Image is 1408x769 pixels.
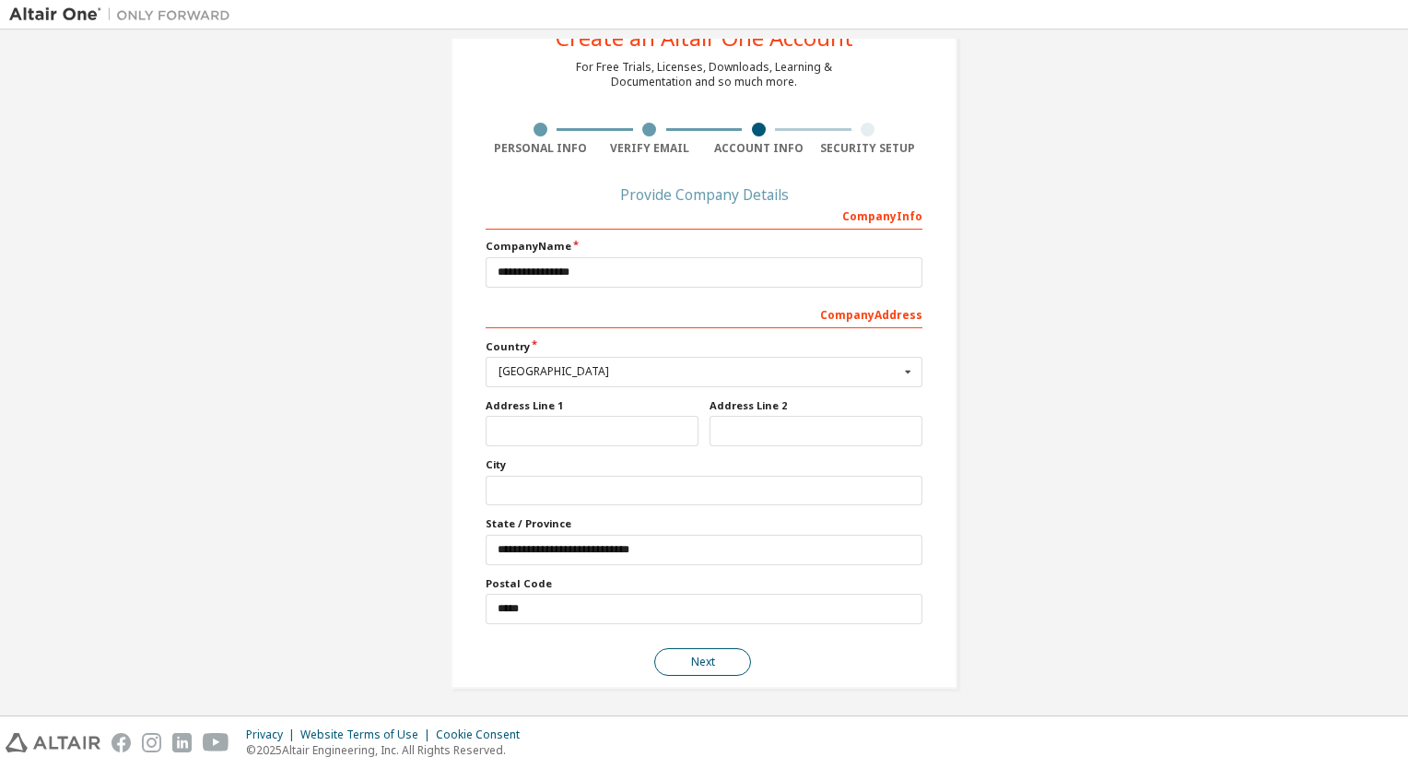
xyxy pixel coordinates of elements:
[486,339,922,354] label: Country
[486,398,698,413] label: Address Line 1
[172,733,192,752] img: linkedin.svg
[576,60,832,89] div: For Free Trials, Licenses, Downloads, Learning & Documentation and so much more.
[142,733,161,752] img: instagram.svg
[486,299,922,328] div: Company Address
[486,457,922,472] label: City
[595,141,705,156] div: Verify Email
[486,141,595,156] div: Personal Info
[486,516,922,531] label: State / Province
[111,733,131,752] img: facebook.svg
[203,733,229,752] img: youtube.svg
[499,366,899,377] div: [GEOGRAPHIC_DATA]
[814,141,923,156] div: Security Setup
[486,200,922,230] div: Company Info
[486,189,922,200] div: Provide Company Details
[9,6,240,24] img: Altair One
[486,576,922,591] label: Postal Code
[710,398,922,413] label: Address Line 2
[556,27,853,49] div: Create an Altair One Account
[246,728,300,742] div: Privacy
[6,733,100,752] img: altair_logo.svg
[704,141,814,156] div: Account Info
[486,239,922,254] label: Company Name
[300,728,436,742] div: Website Terms of Use
[654,648,751,676] button: Next
[436,728,531,742] div: Cookie Consent
[246,742,531,758] p: © 2025 Altair Engineering, Inc. All Rights Reserved.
